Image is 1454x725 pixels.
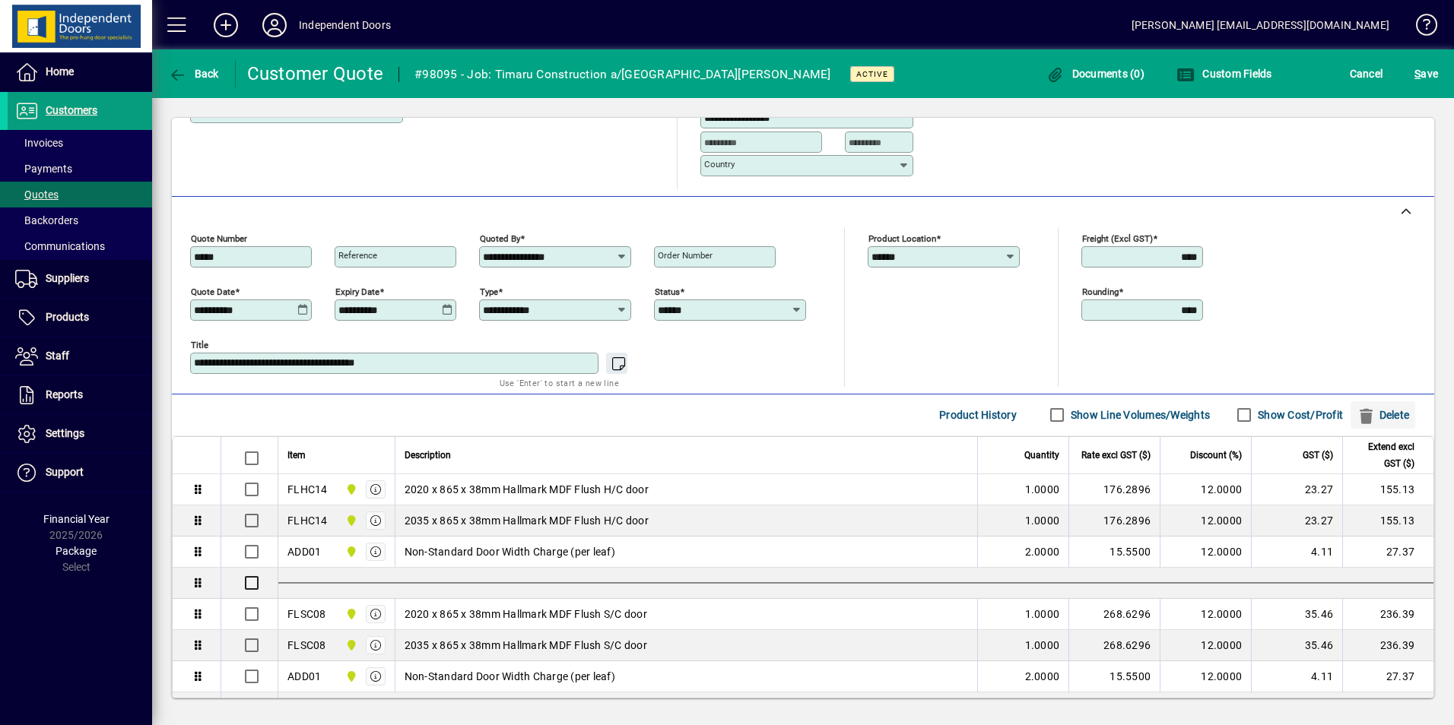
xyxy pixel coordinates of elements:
span: 2035 x 865 x 38mm Hallmark MDF Flush H/C door [405,513,649,528]
span: 2020 x 865 x 38mm Hallmark MDF Flush S/C door [405,606,647,622]
span: 2035 x 865 x 38mm Hallmark MDF Flush S/C door [405,638,647,653]
span: Backorders [15,214,78,226]
span: Discount (%) [1190,447,1242,464]
span: Suppliers [46,272,89,284]
td: 35.46 [1251,599,1342,630]
button: Documents (0) [1042,60,1148,87]
a: Knowledge Base [1405,3,1435,52]
div: Customer Quote [247,62,384,86]
mat-label: Quoted by [480,233,520,243]
div: 268.6296 [1078,638,1151,653]
span: ave [1414,62,1438,86]
div: FLHC14 [287,482,328,497]
mat-label: Country [704,159,735,169]
span: Non-Standard Door Width Charge (per leaf) [405,544,615,559]
button: Cancel [1346,60,1387,87]
span: Package [56,545,97,557]
app-page-header-button: Delete selection [1351,401,1423,429]
span: Quantity [1024,447,1059,464]
div: ADD01 [287,544,321,559]
div: 176.2896 [1078,482,1151,497]
span: Cancel [1350,62,1383,86]
div: Independent Doors [299,13,391,37]
button: Custom Fields [1173,60,1276,87]
span: Timaru [341,512,359,529]
a: Home [8,53,152,91]
td: 236.39 [1342,599,1433,630]
td: 4.11 [1251,537,1342,568]
td: 12.0000 [1160,630,1251,661]
a: Quotes [8,182,152,207]
span: Back [168,68,219,80]
span: Customers [46,104,97,116]
button: Product History [933,401,1023,429]
span: S [1414,68,1421,80]
span: 1.0000 [1025,482,1060,497]
span: 1.0000 [1025,638,1060,653]
span: Quotes [15,188,59,201]
span: Timaru [341,606,359,622]
span: Financial Year [43,513,110,525]
a: Payments [8,156,152,182]
button: Save [1411,60,1442,87]
mat-label: Title [191,339,208,350]
a: Settings [8,415,152,453]
label: Show Line Volumes/Weights [1068,407,1210,423]
span: Product History [939,403,1017,427]
span: Extend excl GST ($) [1352,438,1414,472]
mat-label: Order number [658,250,713,261]
td: 12.0000 [1160,537,1251,568]
span: 2020 x 865 x 38mm Hallmark MDF Flush H/C door [405,482,649,497]
td: 35.46 [1251,630,1342,661]
mat-label: Type [480,286,498,296]
div: FLHC14 [287,513,328,528]
div: ADD01 [287,669,321,684]
span: 1.0000 [1025,606,1060,622]
span: Timaru [341,637,359,654]
mat-label: Rounding [1082,286,1119,296]
span: GST ($) [1303,447,1333,464]
button: Delete [1351,401,1415,429]
span: Documents (0) [1046,68,1144,80]
td: 12.0000 [1160,661,1251,692]
label: Show Cost/Profit [1255,407,1343,423]
span: 2.0000 [1025,669,1060,684]
div: 15.5500 [1078,544,1151,559]
td: 27.37 [1342,537,1433,568]
span: Communications [15,240,105,252]
mat-label: Reference [338,250,377,261]
span: Timaru [341,543,359,560]
app-page-header-button: Back [152,60,236,87]
span: Staff [46,350,69,362]
td: 12.0000 [1160,599,1251,630]
td: 12.0000 [1160,505,1251,537]
span: Non-Standard Door Width Charge (per leaf) [405,669,615,684]
a: Reports [8,376,152,414]
span: 2.0000 [1025,544,1060,559]
a: Invoices [8,130,152,156]
td: 27.37 [1342,661,1433,692]
td: 155.13 [1342,474,1433,505]
span: Products [46,311,89,323]
span: Settings [46,427,84,439]
div: 15.5500 [1078,669,1151,684]
a: Products [8,299,152,337]
span: Custom Fields [1176,68,1272,80]
div: FLSC08 [287,638,326,653]
span: Invoices [15,137,63,149]
mat-label: Quote date [191,286,235,296]
span: Support [46,466,84,478]
span: 1.0000 [1025,513,1060,528]
mat-hint: Use 'Enter' to start a new line [500,374,619,391]
a: Backorders [8,207,152,233]
button: Add [202,11,250,39]
a: Communications [8,233,152,259]
div: [PERSON_NAME] [EMAIL_ADDRESS][DOMAIN_NAME] [1132,13,1389,37]
mat-label: Status [655,286,680,296]
div: 176.2896 [1078,513,1151,528]
div: #98095 - Job: Timaru Construction a/[GEOGRAPHIC_DATA][PERSON_NAME] [414,62,831,87]
span: Rate excl GST ($) [1081,447,1151,464]
td: 4.11 [1251,661,1342,692]
td: 23.27 [1251,505,1342,537]
a: Suppliers [8,260,152,298]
